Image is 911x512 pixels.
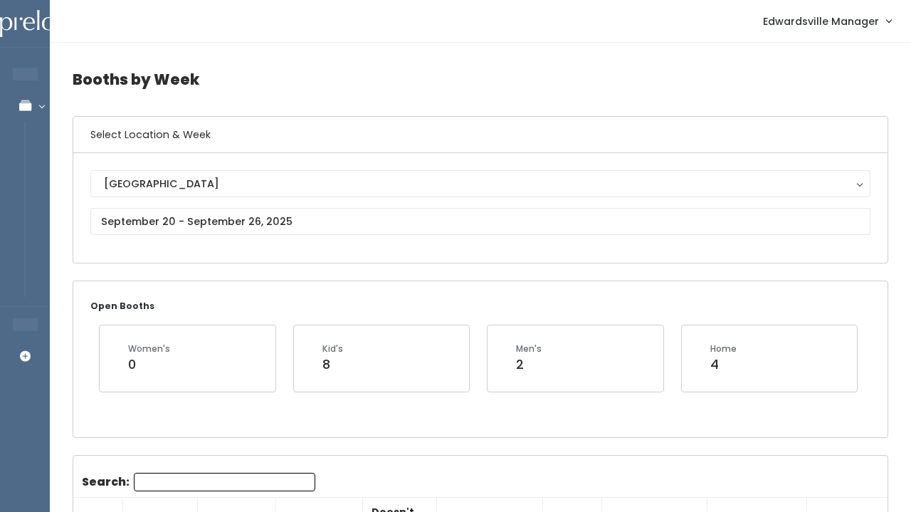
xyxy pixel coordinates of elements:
[90,208,870,235] input: September 20 - September 26, 2025
[763,14,879,29] span: Edwardsville Manager
[90,170,870,197] button: [GEOGRAPHIC_DATA]
[73,117,888,153] h6: Select Location & Week
[73,60,888,99] h4: Booths by Week
[128,355,170,374] div: 0
[134,473,315,491] input: Search:
[516,343,542,355] div: Men's
[322,355,343,374] div: 8
[516,355,542,374] div: 2
[128,343,170,355] div: Women's
[710,343,737,355] div: Home
[82,473,315,491] label: Search:
[322,343,343,355] div: Kid's
[710,355,737,374] div: 4
[104,176,857,192] div: [GEOGRAPHIC_DATA]
[749,6,905,36] a: Edwardsville Manager
[90,300,154,312] small: Open Booths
